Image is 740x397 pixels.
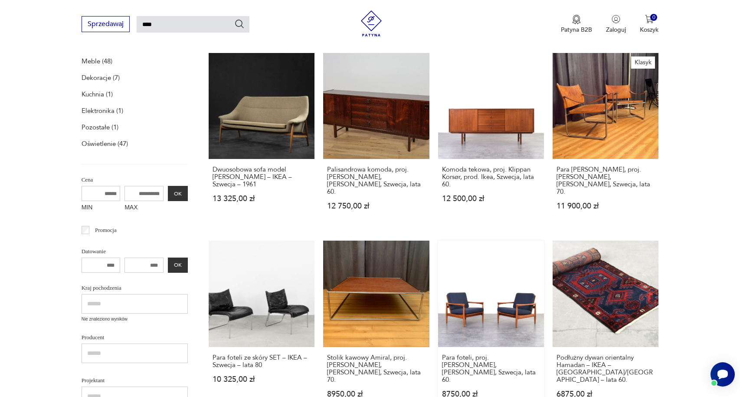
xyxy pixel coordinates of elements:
[82,333,188,342] p: Producent
[358,10,384,36] img: Patyna - sklep z meblami i dekoracjami vintage
[82,283,188,293] p: Kraj pochodzenia
[82,376,188,385] p: Projektant
[213,354,311,369] h3: Para foteli ze skóry SET – IKEA – Szwecja – lata 80
[82,247,188,256] p: Datowanie
[213,195,311,202] p: 13 325,00 zł
[82,201,121,215] label: MIN
[213,166,311,188] h3: Dwuosobowa sofa model [PERSON_NAME] – IKEA – Szwecja – 1961
[327,166,425,195] h3: Palisandrowa komoda, proj. [PERSON_NAME], [PERSON_NAME], Szwecja, lata 60.
[606,15,626,34] button: Zaloguj
[640,15,658,34] button: 0Koszyk
[82,175,188,185] p: Cena
[327,202,425,210] p: 12 750,00 zł
[606,26,626,34] p: Zaloguj
[168,258,188,273] button: OK
[124,201,164,215] label: MAX
[82,105,123,117] a: Elektronika (1)
[711,362,735,387] iframe: Smartsupp widget button
[612,15,620,23] img: Ikonka użytkownika
[557,202,655,210] p: 11 900,00 zł
[82,22,130,28] a: Sprzedawaj
[557,354,655,384] h3: Podłużny dywan orientalny Hamadan – IKEA – [GEOGRAPHIC_DATA]/[GEOGRAPHIC_DATA] – lata 60.
[82,88,113,100] a: Kuchnia (1)
[561,15,592,34] a: Ikona medaluPatyna B2B
[640,26,658,34] p: Koszyk
[82,138,128,150] a: Oświetlenie (47)
[323,53,429,227] a: Palisandrowa komoda, proj. Erik Wortz, Ikea, Szwecja, lata 60.Palisandrowa komoda, proj. [PERSON_...
[327,354,425,384] h3: Stolik kawowy Amiral, proj. [PERSON_NAME], [PERSON_NAME], Szwecja, lata 70.
[572,15,581,24] img: Ikona medalu
[82,316,188,323] p: Nie znaleziono wyników
[553,53,658,227] a: KlasykPara foteli Amiral, proj. Karin Mobring, Ikea, Szwecja, lata 70.Para [PERSON_NAME], proj. [...
[82,16,130,32] button: Sprzedawaj
[209,53,314,227] a: Dwuosobowa sofa model Grace – IKEA – Szwecja – 1961Dwuosobowa sofa model [PERSON_NAME] – IKEA – S...
[650,14,658,21] div: 0
[557,166,655,195] h3: Para [PERSON_NAME], proj. [PERSON_NAME], [PERSON_NAME], Szwecja, lata 70.
[213,376,311,383] p: 10 325,00 zł
[442,195,540,202] p: 12 500,00 zł
[234,19,245,29] button: Szukaj
[82,72,120,84] a: Dekoracje (7)
[168,186,188,201] button: OK
[82,55,112,67] a: Meble (48)
[438,53,544,227] a: Komoda tekowa, proj. Klippan Korsør, prod. Ikea, Szwecja, lata 60.Komoda tekowa, proj. Klippan Ko...
[82,121,118,133] a: Pozostałe (1)
[442,166,540,188] h3: Komoda tekowa, proj. Klippan Korsør, prod. Ikea, Szwecja, lata 60.
[561,15,592,34] button: Patyna B2B
[95,225,117,235] p: Promocja
[645,15,654,23] img: Ikona koszyka
[442,354,540,384] h3: Para foteli, proj. [PERSON_NAME], [PERSON_NAME], Szwecja, lata 60.
[561,26,592,34] p: Patyna B2B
